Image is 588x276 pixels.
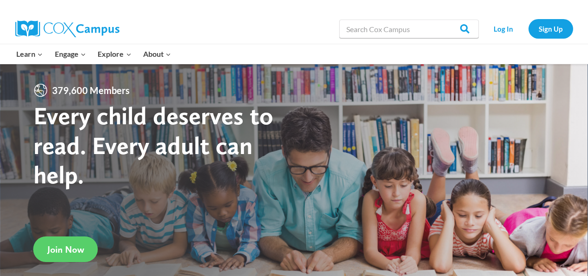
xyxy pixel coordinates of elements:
[55,48,86,60] span: Engage
[529,19,573,38] a: Sign Up
[143,48,171,60] span: About
[48,83,133,98] span: 379,600 Members
[98,48,131,60] span: Explore
[11,44,177,64] nav: Primary Navigation
[339,20,479,38] input: Search Cox Campus
[47,244,84,255] span: Join Now
[33,101,273,189] strong: Every child deserves to read. Every adult can help.
[33,236,98,262] a: Join Now
[16,48,43,60] span: Learn
[483,19,524,38] a: Log In
[15,20,119,37] img: Cox Campus
[483,19,573,38] nav: Secondary Navigation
